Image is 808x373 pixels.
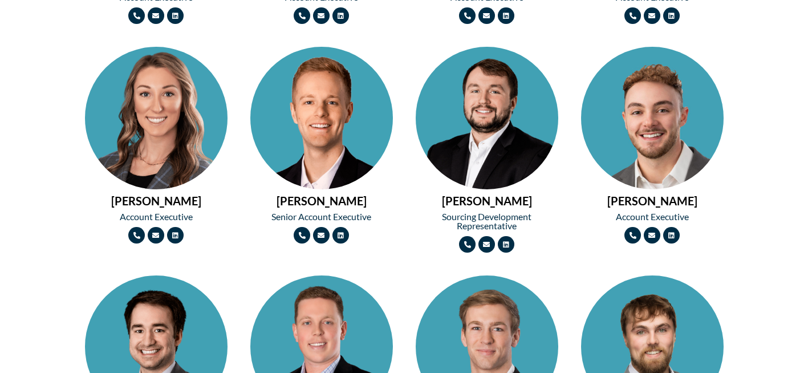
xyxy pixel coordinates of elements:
h2: [PERSON_NAME] [416,195,558,206]
h2: Senior Account Executive [250,212,393,221]
h2: Sourcing Development Representative [416,212,558,230]
h2: [PERSON_NAME] [250,195,393,206]
h2: [PERSON_NAME] [85,195,228,206]
h2: Account Executive [581,212,724,221]
h2: [PERSON_NAME] [581,195,724,206]
h2: Account Executive [85,212,228,221]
